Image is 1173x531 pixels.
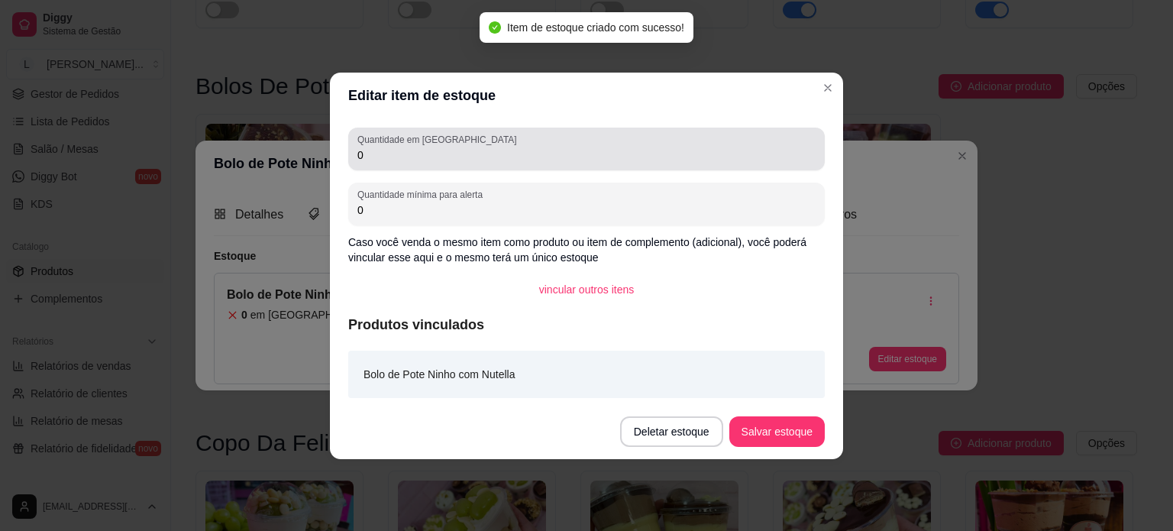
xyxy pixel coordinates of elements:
[507,21,684,34] span: Item de estoque criado com sucesso!
[357,133,522,146] label: Quantidade em [GEOGRAPHIC_DATA]
[357,147,816,163] input: Quantidade em estoque
[330,73,843,118] header: Editar item de estoque
[348,235,825,265] p: Caso você venda o mesmo item como produto ou item de complemento (adicional), você poderá vincula...
[729,416,825,447] button: Salvar estoque
[816,76,840,100] button: Close
[357,202,816,218] input: Quantidade mínima para alerta
[620,416,723,447] button: Deletar estoque
[357,188,488,201] label: Quantidade mínima para alerta
[489,21,501,34] span: check-circle
[348,314,825,335] article: Produtos vinculados
[364,366,515,383] article: Bolo de Pote Ninho com Nutella
[527,274,647,305] button: vincular outros itens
